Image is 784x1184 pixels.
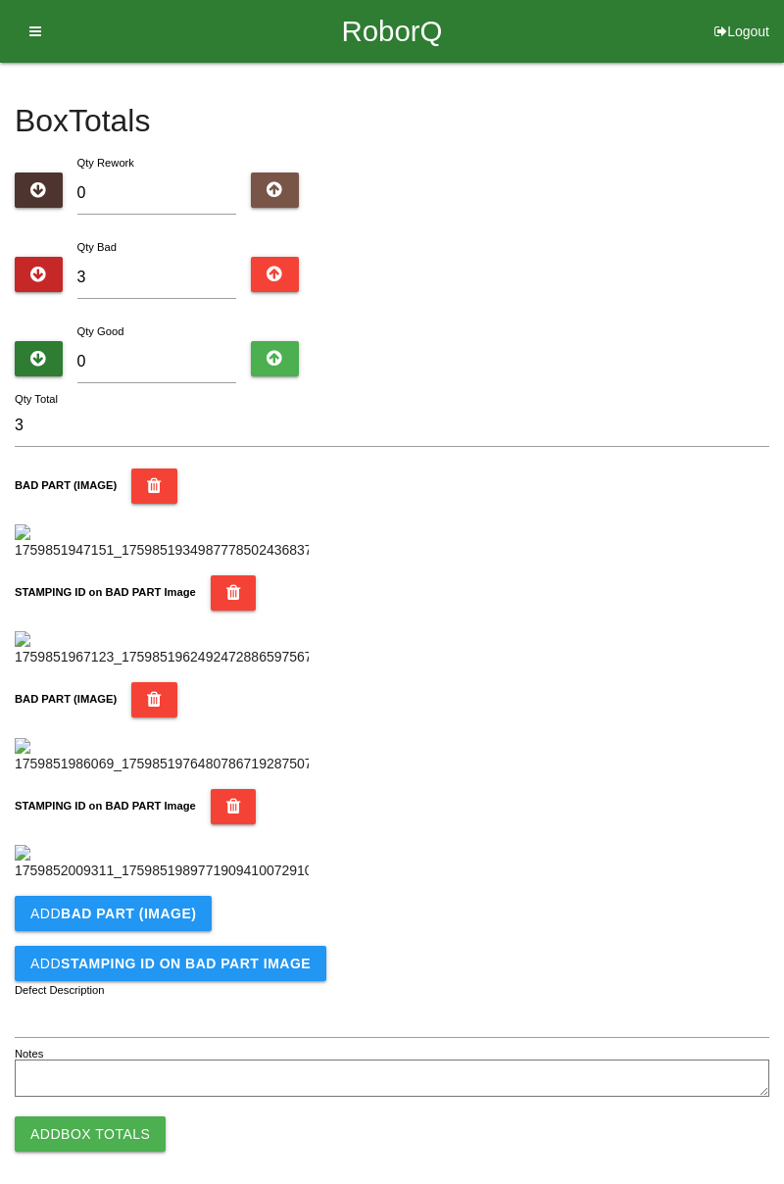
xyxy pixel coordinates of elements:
[15,479,117,491] b: BAD PART (IMAGE)
[15,693,117,705] b: BAD PART (IMAGE)
[15,631,309,667] img: 1759851967123_17598519624924728865975679871465.jpg
[131,469,177,504] button: BAD PART (IMAGE)
[211,575,257,611] button: STAMPING ID on BAD PART Image
[15,738,309,774] img: 1759851986069_17598519764807867192875079078723.jpg
[61,906,196,921] b: BAD PART (IMAGE)
[15,845,309,881] img: 1759852009311_17598519897719094100729104797989.jpg
[77,241,117,253] label: Qty Bad
[15,524,309,561] img: 1759851947151_17598519349877785024368374966831.jpg
[131,682,177,717] button: BAD PART (IMAGE)
[61,956,311,971] b: STAMPING ID on BAD PART Image
[15,586,196,598] b: STAMPING ID on BAD PART Image
[15,946,326,981] button: AddSTAMPING ID on BAD PART Image
[15,800,196,812] b: STAMPING ID on BAD PART Image
[15,391,58,408] label: Qty Total
[77,325,124,337] label: Qty Good
[15,1116,166,1152] button: AddBox Totals
[15,982,105,999] label: Defect Description
[15,104,769,138] h4: Box Totals
[211,789,257,824] button: STAMPING ID on BAD PART Image
[15,1046,43,1062] label: Notes
[15,896,212,931] button: AddBAD PART (IMAGE)
[77,157,134,169] label: Qty Rework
